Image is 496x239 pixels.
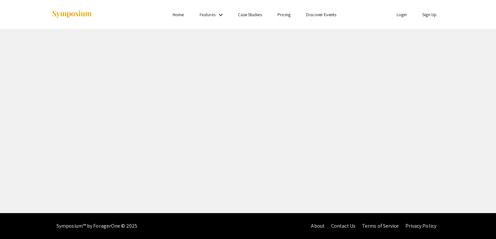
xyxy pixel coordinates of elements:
div: Symposium™ by ForagerOne © 2025 [56,213,137,239]
a: Sign Up [422,12,437,17]
img: Symposium by ForagerOne [52,10,92,19]
a: Pricing [278,12,291,17]
a: Home [173,12,184,17]
a: Login [397,12,407,17]
a: Features [200,12,216,17]
a: Privacy Policy [405,222,436,229]
a: Terms of Service [362,222,399,229]
a: About [311,222,325,229]
a: Case Studies [238,12,262,17]
a: Contact Us [331,222,355,229]
mat-icon: Expand Features list [217,11,225,19]
a: Discover Events [306,12,336,17]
